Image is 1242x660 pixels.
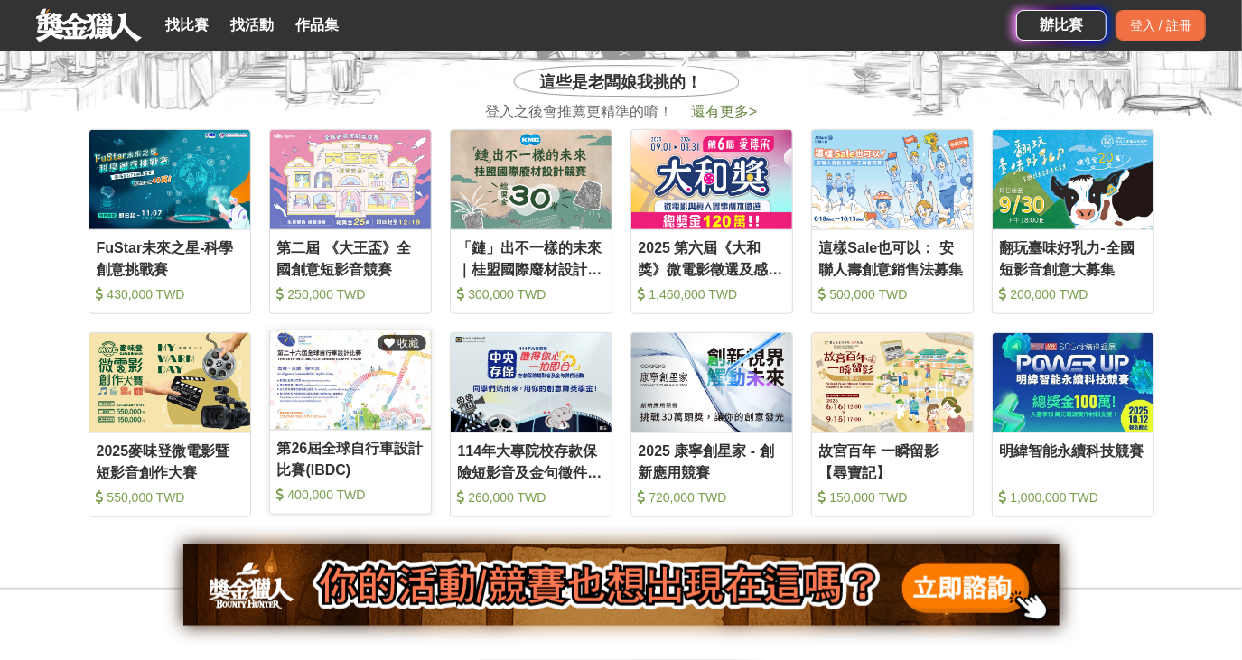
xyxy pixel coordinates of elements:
[811,332,974,517] a: Cover Image故宮百年 一瞬留影【尋寶記】 150,000 TWD
[97,237,243,278] div: FuStar未來之星-科學創意挑戰賽
[639,237,785,278] div: 2025 第六屆《大和獎》微電影徵選及感人實事分享
[993,333,1153,432] img: Cover Image
[639,488,785,507] div: 720,000 TWD
[89,333,250,432] img: Cover Image
[1116,10,1206,41] div: 登入 / 註冊
[288,13,346,38] a: 作品集
[158,13,216,38] a: 找比賽
[691,104,757,119] a: 還有更多>
[485,101,673,123] span: 登入之後會推薦更精準的唷！
[1016,10,1107,41] a: 辦比賽
[97,488,243,507] div: 550,000 TWD
[992,129,1154,314] a: Cover Image翻玩臺味好乳力-全國短影音創意大募集 200,000 TWD
[631,333,792,432] img: Cover Image
[451,333,612,432] img: Cover Image
[450,129,612,314] a: Cover Image「鏈」出不一樣的未來｜桂盟國際廢材設計競賽 300,000 TWD
[458,237,604,278] div: 「鏈」出不一樣的未來｜桂盟國際廢材設計競賽
[269,129,432,314] a: Cover Image第二屆 《大王盃》全國創意短影音競賽 250,000 TWD
[395,337,419,349] span: 收藏
[811,129,974,314] a: Cover Image這樣Sale也可以： 安聯人壽創意銷售法募集 500,000 TWD
[269,330,432,515] a: Cover Image 收藏第26屆全球自行車設計比賽(IBDC) 400,000 TWD
[819,488,966,507] div: 150,000 TWD
[97,285,243,303] div: 430,000 TWD
[630,129,793,314] a: Cover Image2025 第六屆《大和獎》微電影徵選及感人實事分享 1,460,000 TWD
[630,332,793,517] a: Cover Image2025 康寧創星家 - 創新應用競賽 720,000 TWD
[277,285,424,303] div: 250,000 TWD
[992,332,1154,517] a: Cover Image明緯智能永續科技競賽 1,000,000 TWD
[223,13,281,38] a: 找活動
[819,441,966,481] div: 故宮百年 一瞬留影【尋寶記】
[458,488,604,507] div: 260,000 TWD
[89,130,250,229] img: Cover Image
[277,237,424,278] div: 第二屆 《大王盃》全國創意短影音競賽
[183,544,1060,626] img: 905fc34d-8193-4fb2-a793-270a69788fd0.png
[270,130,431,229] img: Cover Image
[277,438,424,479] div: 第26屆全球自行車設計比賽(IBDC)
[450,332,612,517] a: Cover Image114年大專院校存款保險短影音及金句徵件活動 260,000 TWD
[819,237,966,278] div: 這樣Sale也可以： 安聯人壽創意銷售法募集
[819,285,966,303] div: 500,000 TWD
[631,130,792,229] img: Cover Image
[639,285,785,303] div: 1,460,000 TWD
[540,70,703,95] span: 這些是老闆娘我挑的！
[1000,237,1146,278] div: 翻玩臺味好乳力-全國短影音創意大募集
[1000,285,1146,303] div: 200,000 TWD
[277,486,424,504] div: 400,000 TWD
[812,130,973,229] img: Cover Image
[89,129,251,314] a: Cover ImageFuStar未來之星-科學創意挑戰賽 430,000 TWD
[639,441,785,481] div: 2025 康寧創星家 - 創新應用競賽
[458,441,604,481] div: 114年大專院校存款保險短影音及金句徵件活動
[1000,488,1146,507] div: 1,000,000 TWD
[97,441,243,481] div: 2025麥味登微電影暨短影音創作大賽
[812,333,973,432] img: Cover Image
[993,130,1153,229] img: Cover Image
[89,332,251,517] a: Cover Image2025麥味登微電影暨短影音創作大賽 550,000 TWD
[451,130,612,229] img: Cover Image
[1000,441,1146,481] div: 明緯智能永續科技競賽
[270,330,431,430] img: Cover Image
[691,104,757,119] span: 還有更多 >
[458,285,604,303] div: 300,000 TWD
